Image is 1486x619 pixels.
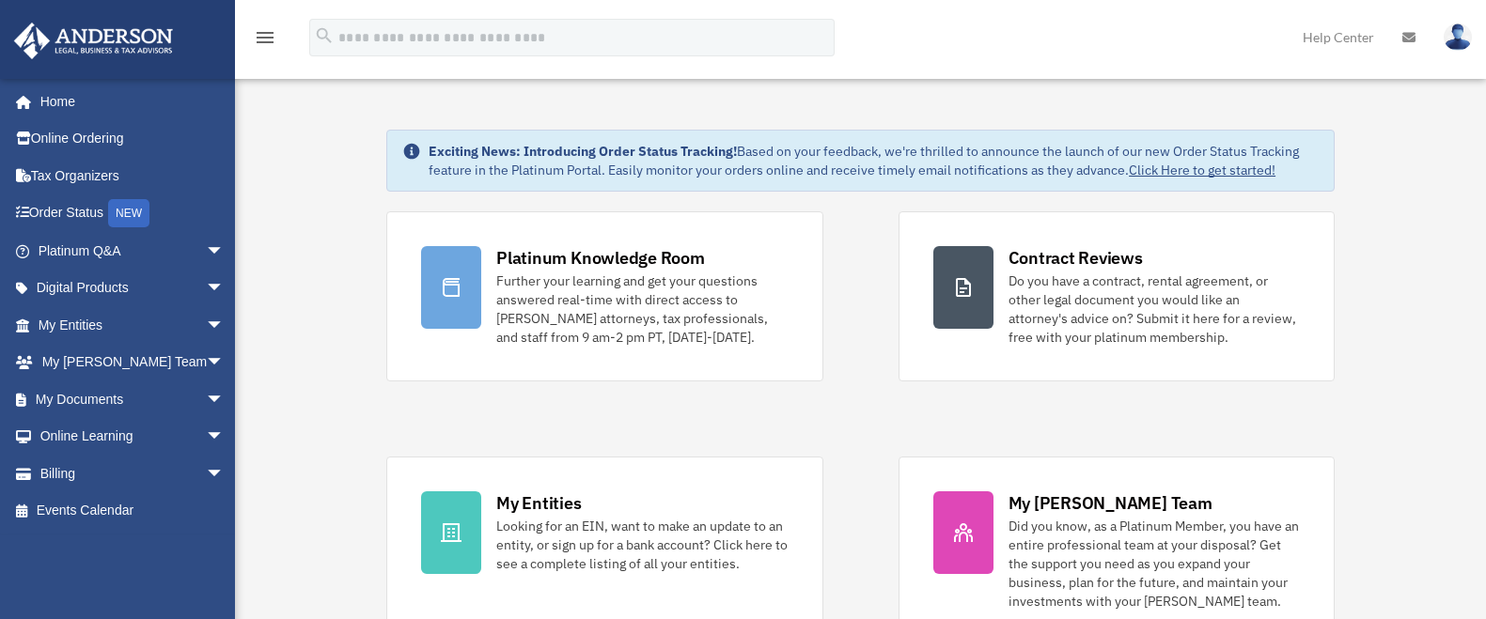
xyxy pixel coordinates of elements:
[496,246,705,270] div: Platinum Knowledge Room
[13,270,253,307] a: Digital Productsarrow_drop_down
[1444,23,1472,51] img: User Pic
[206,270,243,308] span: arrow_drop_down
[1009,491,1212,515] div: My [PERSON_NAME] Team
[429,142,1319,179] div: Based on your feedback, we're thrilled to announce the launch of our new Order Status Tracking fe...
[13,455,253,492] a: Billingarrow_drop_down
[13,194,253,233] a: Order StatusNEW
[13,306,253,344] a: My Entitiesarrow_drop_down
[1009,246,1143,270] div: Contract Reviews
[206,232,243,271] span: arrow_drop_down
[13,157,253,194] a: Tax Organizers
[108,199,149,227] div: NEW
[13,492,253,530] a: Events Calendar
[496,517,788,573] div: Looking for an EIN, want to make an update to an entity, or sign up for a bank account? Click her...
[1009,517,1300,611] div: Did you know, as a Platinum Member, you have an entire professional team at your disposal? Get th...
[13,232,253,270] a: Platinum Q&Aarrow_drop_down
[314,25,335,46] i: search
[8,23,179,59] img: Anderson Advisors Platinum Portal
[13,344,253,381] a: My [PERSON_NAME] Teamarrow_drop_down
[206,455,243,493] span: arrow_drop_down
[1129,162,1275,178] a: Click Here to get started!
[899,211,1335,381] a: Contract Reviews Do you have a contract, rental agreement, or other legal document you would like...
[1009,271,1300,347] div: Do you have a contract, rental agreement, or other legal document you would like an attorney's ad...
[206,380,243,419] span: arrow_drop_down
[206,418,243,457] span: arrow_drop_down
[13,83,243,120] a: Home
[496,271,788,347] div: Further your learning and get your questions answered real-time with direct access to [PERSON_NAM...
[13,120,253,158] a: Online Ordering
[13,418,253,456] a: Online Learningarrow_drop_down
[206,344,243,382] span: arrow_drop_down
[386,211,822,381] a: Platinum Knowledge Room Further your learning and get your questions answered real-time with dire...
[254,33,276,49] a: menu
[429,143,737,160] strong: Exciting News: Introducing Order Status Tracking!
[206,306,243,345] span: arrow_drop_down
[254,26,276,49] i: menu
[496,491,581,515] div: My Entities
[13,380,253,418] a: My Documentsarrow_drop_down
